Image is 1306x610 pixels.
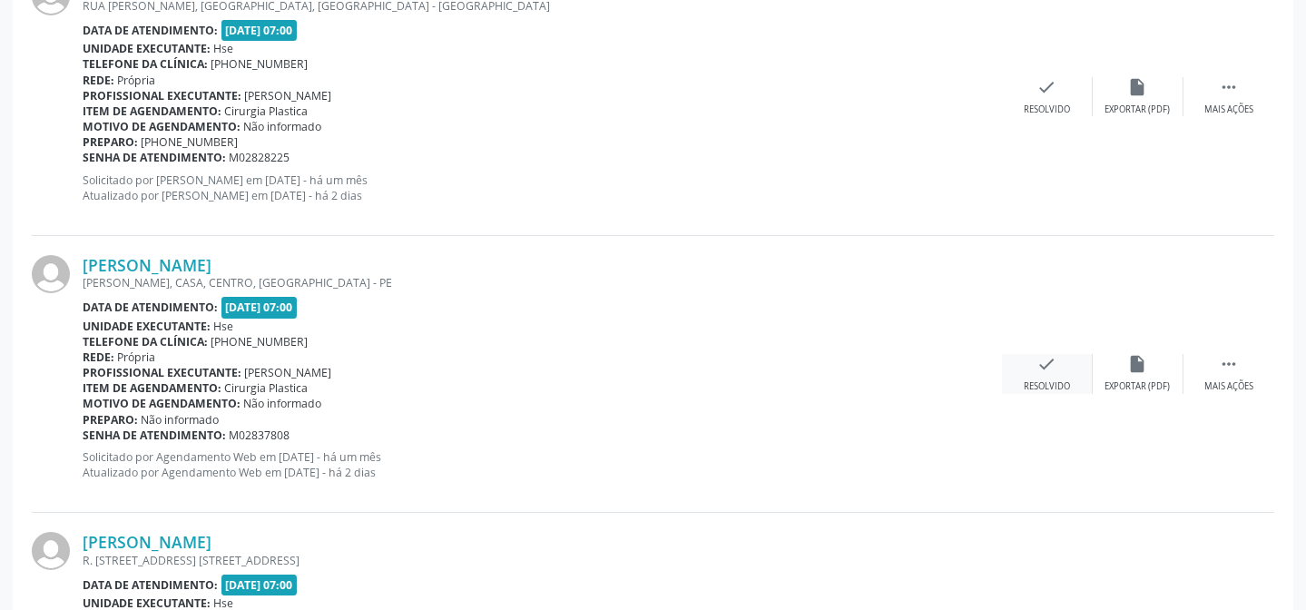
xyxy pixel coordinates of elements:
[230,150,290,165] span: M02828225
[83,577,218,593] b: Data de atendimento:
[244,119,322,134] span: Não informado
[1219,354,1239,374] i: 
[83,56,208,72] b: Telefone da clínica:
[142,412,220,428] span: Não informado
[83,134,138,150] b: Preparo:
[221,20,298,41] span: [DATE] 07:00
[1204,380,1253,393] div: Mais ações
[214,41,234,56] span: Hse
[83,334,208,349] b: Telefone da clínica:
[83,396,241,411] b: Motivo de agendamento:
[211,56,309,72] span: [PHONE_NUMBER]
[83,553,1002,568] div: R. [STREET_ADDRESS] [STREET_ADDRESS]
[83,319,211,334] b: Unidade executante:
[83,380,221,396] b: Item de agendamento:
[32,532,70,570] img: img
[118,349,156,365] span: Própria
[83,449,1002,480] p: Solicitado por Agendamento Web em [DATE] - há um mês Atualizado por Agendamento Web em [DATE] - h...
[83,365,241,380] b: Profissional executante:
[245,88,332,103] span: [PERSON_NAME]
[83,88,241,103] b: Profissional executante:
[83,412,138,428] b: Preparo:
[225,103,309,119] span: Cirurgia Plastica
[1128,354,1148,374] i: insert_drive_file
[1037,354,1057,374] i: check
[83,255,211,275] a: [PERSON_NAME]
[118,73,156,88] span: Própria
[83,73,114,88] b: Rede:
[83,150,226,165] b: Senha de atendimento:
[1037,77,1057,97] i: check
[83,275,1002,290] div: [PERSON_NAME], CASA, CENTRO, [GEOGRAPHIC_DATA] - PE
[1024,380,1070,393] div: Resolvido
[83,300,218,315] b: Data de atendimento:
[221,297,298,318] span: [DATE] 07:00
[245,365,332,380] span: [PERSON_NAME]
[1105,103,1171,116] div: Exportar (PDF)
[83,428,226,443] b: Senha de atendimento:
[83,103,221,119] b: Item de agendamento:
[1105,380,1171,393] div: Exportar (PDF)
[83,349,114,365] b: Rede:
[142,134,239,150] span: [PHONE_NUMBER]
[1128,77,1148,97] i: insert_drive_file
[83,532,211,552] a: [PERSON_NAME]
[244,396,322,411] span: Não informado
[1204,103,1253,116] div: Mais ações
[225,380,309,396] span: Cirurgia Plastica
[83,41,211,56] b: Unidade executante:
[230,428,290,443] span: M02837808
[1219,77,1239,97] i: 
[83,119,241,134] b: Motivo de agendamento:
[214,319,234,334] span: Hse
[1024,103,1070,116] div: Resolvido
[83,23,218,38] b: Data de atendimento:
[83,172,1002,203] p: Solicitado por [PERSON_NAME] em [DATE] - há um mês Atualizado por [PERSON_NAME] em [DATE] - há 2 ...
[211,334,309,349] span: [PHONE_NUMBER]
[32,255,70,293] img: img
[221,575,298,595] span: [DATE] 07:00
